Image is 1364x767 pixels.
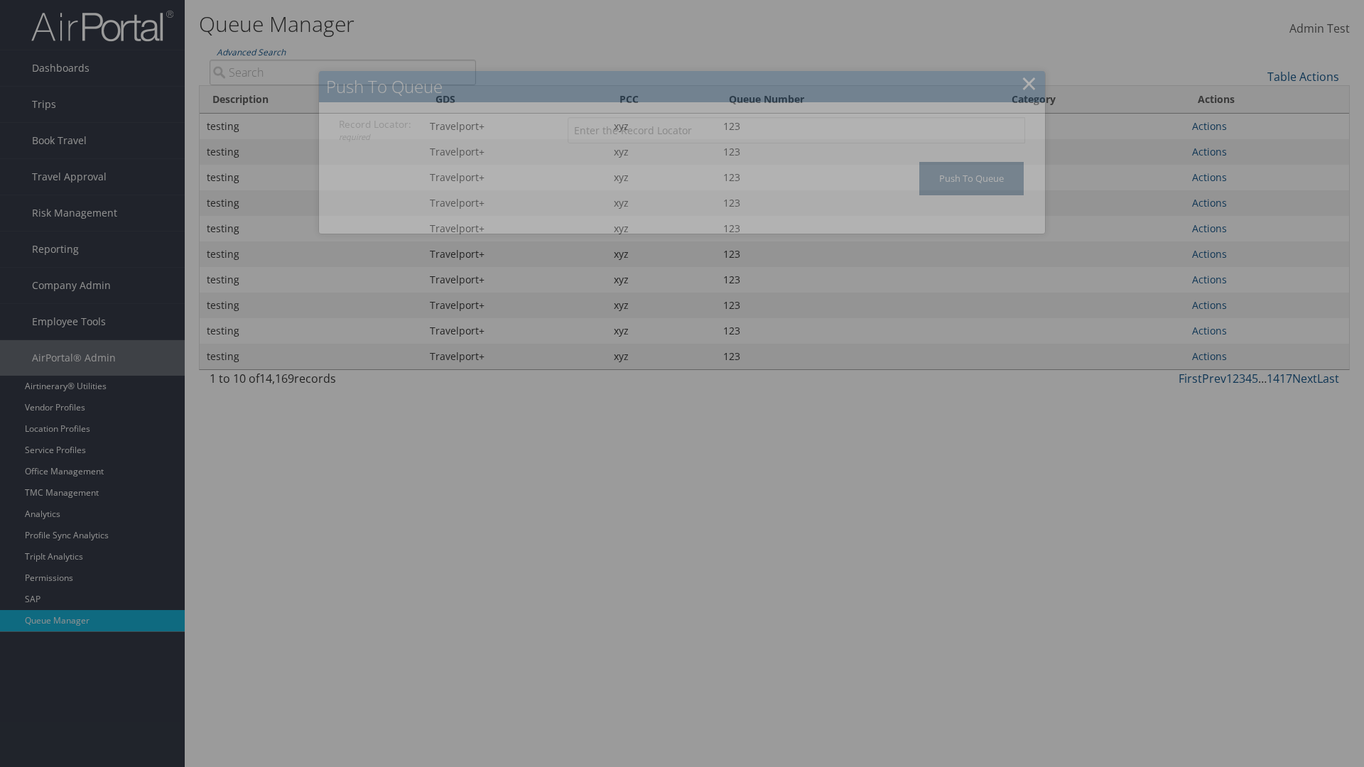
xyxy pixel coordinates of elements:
[1021,69,1037,97] a: ×
[339,131,568,143] div: required
[339,117,568,143] label: Record Locator:
[568,117,1025,143] input: Enter the Record Locator
[919,162,1024,195] input: Push To Queue
[319,71,1045,102] h2: Push To Queue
